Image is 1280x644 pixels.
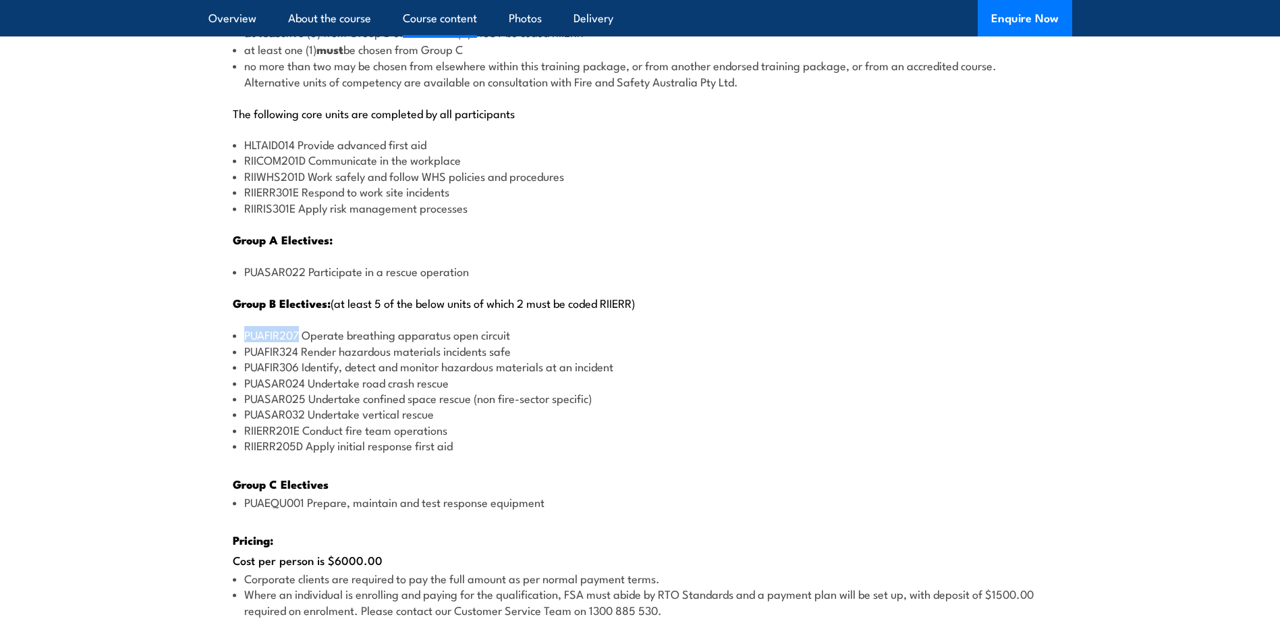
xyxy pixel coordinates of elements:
li: RIIERR201E Conduct fire team operations [233,422,1048,437]
strong: Pricing: [233,531,273,549]
li: PUASAR032 Undertake vertical rescue [233,406,1048,421]
li: HLTAID014 Provide advanced first aid [233,136,1048,152]
strong: Group B Electives: [233,294,331,312]
li: PUASAR024 Undertake road crash rescue [233,375,1048,390]
li: at least one (1) be chosen from Group C [233,41,1048,57]
li: RIIWHS201D Work safely and follow WHS policies and procedures [233,168,1048,184]
li: PUAFIR207 Operate breathing apparatus open circuit [233,327,1048,342]
p: (at least 5 of the below units of which 2 must be coded RIIERR) [233,296,1048,310]
strong: must [316,41,343,58]
li: Corporate clients are required to pay the full amount as per normal payment terms. [233,570,1048,586]
li: PUASAR022 Participate in a rescue operation [233,263,1048,279]
li: PUAEQU001 Prepare, maintain and test response equipment [233,494,1048,510]
strong: Group A Electives: [233,231,333,248]
li: RIIERR205D Apply initial response first aid [233,437,1048,453]
li: RIICOM201D Communicate in the workplace [233,152,1048,167]
li: PUASAR025 Undertake confined space rescue (non fire-sector specific) [233,390,1048,406]
li: PUAFIR306 Identify, detect and monitor hazardous materials at an incident [233,358,1048,374]
li: RIIERR301E Respond to work site incidents [233,184,1048,199]
li: no more than two may be chosen from elsewhere within this training package, or from another endor... [233,57,1048,89]
li: PUAFIR324 Render hazardous materials incidents safe [233,343,1048,358]
strong: Group C Electives [233,475,329,493]
li: RIIRIS301E Apply risk management processes [233,200,1048,215]
li: Where an individual is enrolling and paying for the qualification, FSA must abide by RTO Standard... [233,586,1048,618]
p: The following core units are completed by all participants [233,106,1048,119]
